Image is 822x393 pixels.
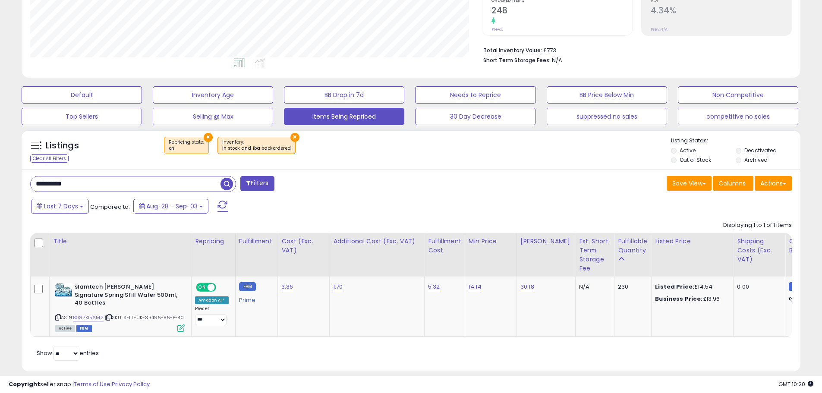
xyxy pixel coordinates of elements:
[680,156,711,163] label: Out of Stock
[655,283,694,291] b: Listed Price:
[618,283,645,291] div: 230
[55,325,75,332] span: All listings currently available for purchase on Amazon
[491,6,632,17] h2: 248
[195,306,229,325] div: Preset:
[333,283,343,291] a: 1.70
[284,86,404,104] button: BB Drop in 7d
[46,140,79,152] h5: Listings
[552,56,562,64] span: N/A
[678,86,798,104] button: Non Competitive
[428,237,461,255] div: Fulfillment Cost
[204,133,213,142] button: ×
[579,283,608,291] div: N/A
[744,147,777,154] label: Deactivated
[215,284,229,291] span: OFF
[22,108,142,125] button: Top Sellers
[547,108,667,125] button: suppressed no sales
[239,237,274,246] div: Fulfillment
[579,237,611,273] div: Est. Short Term Storage Fee
[520,283,534,291] a: 30.18
[483,44,785,55] li: £773
[655,295,702,303] b: Business Price:
[222,145,291,151] div: in stock and fba backordered
[153,108,273,125] button: Selling @ Max
[76,325,92,332] span: FBM
[197,284,208,291] span: ON
[491,27,504,32] small: Prev: 0
[74,380,110,388] a: Terms of Use
[655,283,727,291] div: £14.54
[483,57,551,64] b: Short Term Storage Fees:
[655,237,730,246] div: Listed Price
[547,86,667,104] button: BB Price Below Min
[239,282,256,291] small: FBM
[678,108,798,125] button: competitive no sales
[744,156,768,163] label: Archived
[55,283,72,299] img: 51q8hLFxNxL._SL40_.jpg
[778,380,813,388] span: 2025-09-11 10:20 GMT
[55,283,185,331] div: ASIN:
[90,203,130,211] span: Compared to:
[483,47,542,54] b: Total Inventory Value:
[651,6,791,17] h2: 4.34%
[44,202,78,211] span: Last 7 Days
[428,283,440,291] a: 5.32
[73,314,104,321] a: B087K156M2
[415,86,535,104] button: Needs to Reprice
[281,237,326,255] div: Cost (Exc. VAT)
[680,147,696,154] label: Active
[718,179,746,188] span: Columns
[133,199,208,214] button: Aug-28 - Sep-03
[31,199,89,214] button: Last 7 Days
[195,237,232,246] div: Repricing
[789,282,806,291] small: FBM
[169,145,204,151] div: on
[75,283,180,309] b: slamtech [PERSON_NAME] Signature Spring Still Water 500ml, 40 Bottles
[737,237,781,264] div: Shipping Costs (Exc. VAT)
[284,108,404,125] button: Items Being Repriced
[737,283,778,291] div: 0.00
[153,86,273,104] button: Inventory Age
[723,221,792,230] div: Displaying 1 to 1 of 1 items
[469,237,513,246] div: Min Price
[290,133,299,142] button: ×
[9,380,150,389] div: seller snap | |
[239,293,271,304] div: Prime
[281,283,293,291] a: 3.36
[30,154,69,163] div: Clear All Filters
[667,176,712,191] button: Save View
[618,237,648,255] div: Fulfillable Quantity
[169,139,204,152] span: Repricing state :
[146,202,198,211] span: Aug-28 - Sep-03
[415,108,535,125] button: 30 Day Decrease
[195,296,229,304] div: Amazon AI *
[651,27,668,32] small: Prev: N/A
[53,237,188,246] div: Title
[22,86,142,104] button: Default
[9,380,40,388] strong: Copyright
[655,295,727,303] div: £13.96
[469,283,482,291] a: 14.14
[112,380,150,388] a: Privacy Policy
[520,237,572,246] div: [PERSON_NAME]
[240,176,274,191] button: Filters
[713,176,753,191] button: Columns
[671,137,800,145] p: Listing States:
[755,176,792,191] button: Actions
[333,237,421,246] div: Additional Cost (Exc. VAT)
[37,349,99,357] span: Show: entries
[105,314,184,321] span: | SKU: SELL-UK-33496-B6-P-40
[222,139,291,152] span: Inventory :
